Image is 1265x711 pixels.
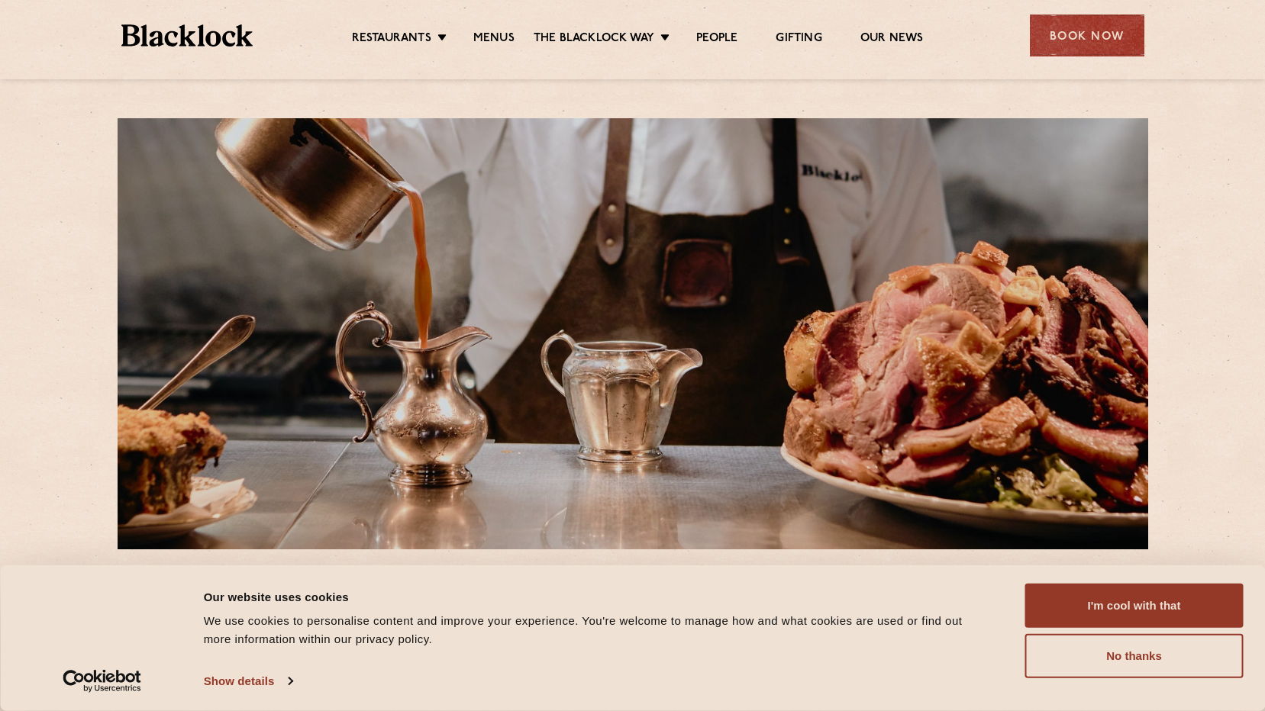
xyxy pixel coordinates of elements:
[204,612,991,648] div: We use cookies to personalise content and improve your experience. You're welcome to manage how a...
[776,31,821,48] a: Gifting
[534,31,654,48] a: The Blacklock Way
[860,31,924,48] a: Our News
[352,31,431,48] a: Restaurants
[35,670,169,693] a: Usercentrics Cookiebot - opens in a new window
[121,24,253,47] img: BL_Textured_Logo-footer-cropped.svg
[1025,584,1244,628] button: I'm cool with that
[1025,634,1244,678] button: No thanks
[696,31,737,48] a: People
[204,670,292,693] a: Show details
[473,31,515,48] a: Menus
[204,587,991,606] div: Our website uses cookies
[1030,14,1144,56] div: Book Now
